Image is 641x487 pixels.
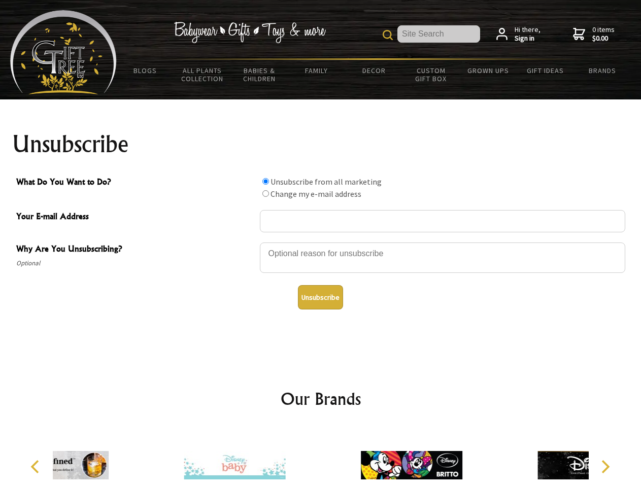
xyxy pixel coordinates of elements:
[271,177,382,187] label: Unsubscribe from all marketing
[174,22,326,43] img: Babywear - Gifts - Toys & more
[298,285,343,309] button: Unsubscribe
[345,60,402,81] a: Decor
[271,189,361,199] label: Change my e-mail address
[592,25,615,43] span: 0 items
[174,60,231,89] a: All Plants Collection
[459,60,517,81] a: Grown Ups
[402,60,460,89] a: Custom Gift Box
[517,60,574,81] a: Gift Ideas
[383,30,393,40] img: product search
[288,60,346,81] a: Family
[397,25,480,43] input: Site Search
[574,60,631,81] a: Brands
[16,176,255,190] span: What Do You Want to Do?
[260,210,625,232] input: Your E-mail Address
[231,60,288,89] a: Babies & Children
[16,210,255,225] span: Your E-mail Address
[12,132,629,156] h1: Unsubscribe
[16,257,255,269] span: Optional
[260,242,625,273] textarea: Why Are You Unsubscribing?
[496,25,541,43] a: Hi there,Sign in
[117,60,174,81] a: BLOGS
[515,25,541,43] span: Hi there,
[25,456,48,478] button: Previous
[16,242,255,257] span: Why Are You Unsubscribing?
[20,387,621,411] h2: Our Brands
[592,34,615,43] strong: $0.00
[10,10,117,94] img: Babyware - Gifts - Toys and more...
[515,34,541,43] strong: Sign in
[573,25,615,43] a: 0 items$0.00
[262,190,269,197] input: What Do You Want to Do?
[262,178,269,185] input: What Do You Want to Do?
[594,456,616,478] button: Next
